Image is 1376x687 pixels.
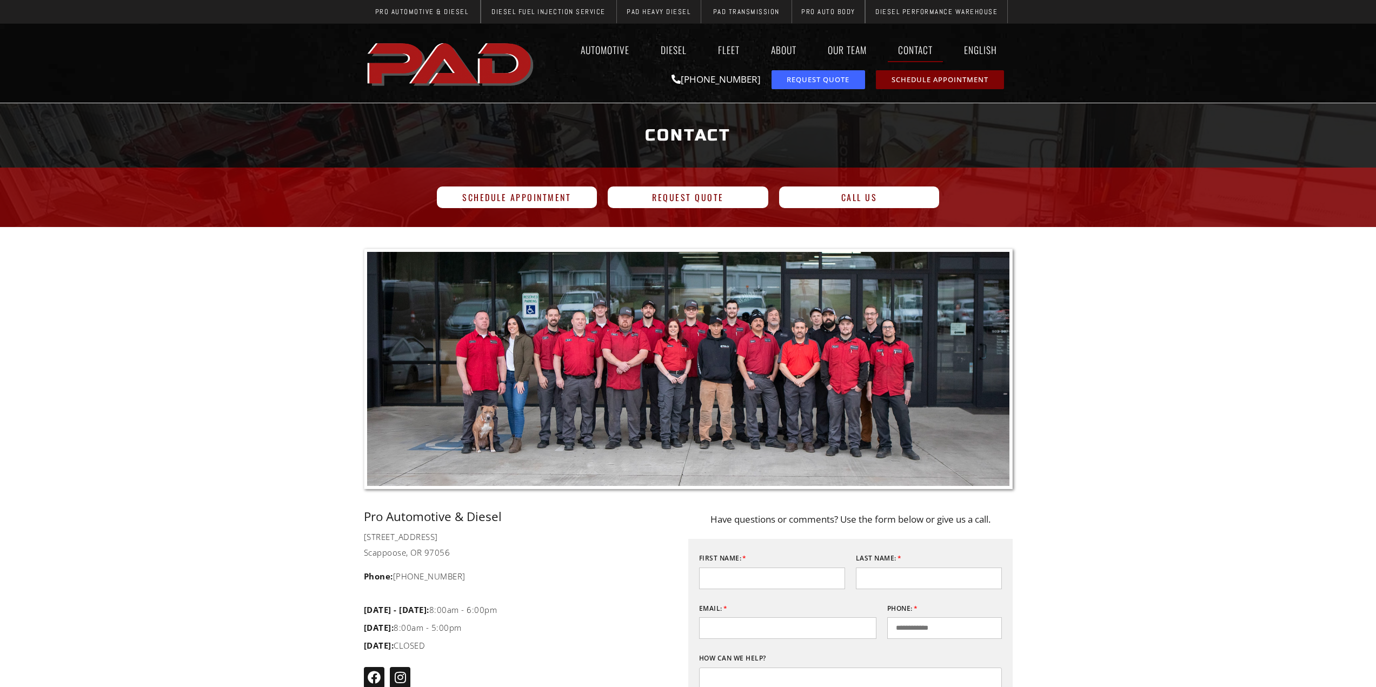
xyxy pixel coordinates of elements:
[364,546,450,559] span: Scappoose, OR 97056
[364,34,539,92] img: The image shows the word "PAD" in bold, red, uppercase letters with a slight shadow effect.
[367,252,1009,486] img: A group of 20 people in red uniforms and one dog stand in front of a building with glass doors an...
[364,604,429,615] b: [DATE] - [DATE]:
[801,8,855,15] span: Pro Auto Body
[699,600,728,617] label: Email:
[364,530,438,543] span: [STREET_ADDRESS]
[375,8,469,15] span: Pro Automotive & Diesel
[761,37,807,62] a: About
[699,650,766,667] label: How can we help?
[652,193,724,202] span: Request Quote
[672,73,761,85] a: [PHONE_NUMBER]
[437,186,597,208] a: Schedule Appointment
[364,34,539,92] a: pro automotive and diesel home page
[954,37,1013,62] a: English
[364,640,394,651] b: [DATE]:
[892,76,988,83] span: Schedule Appointment
[364,511,661,523] p: Pro Automotive & Diesel
[364,570,661,583] a: Phone:[PHONE_NUMBER]
[708,37,750,62] a: Fleet
[462,193,571,202] span: Schedule Appointment
[364,637,426,653] span: CLOSED
[627,8,690,15] span: PAD Heavy Diesel
[364,622,394,633] b: [DATE]:
[875,8,998,15] span: Diesel Performance Warehouse
[570,37,640,62] a: Automotive
[699,550,747,567] label: First Name:
[364,570,466,583] span: [PHONE_NUMBER]
[369,115,1007,156] h1: Contact
[364,602,497,618] span: 8:00am - 6:00pm
[876,70,1004,89] a: schedule repair or service appointment
[772,70,865,89] a: request a service or repair quote
[364,619,462,636] span: 8:00am - 5:00pm
[713,8,780,15] span: PAD Transmission
[539,37,1013,62] nav: Menu
[817,37,877,62] a: Our Team
[888,37,943,62] a: Contact
[364,571,393,582] strong: Phone:
[688,511,1013,528] p: Have questions or comments? Use the form below or give us a call.
[856,550,902,567] label: Last Name:
[491,8,606,15] span: Diesel Fuel Injection Service
[841,193,878,202] span: Call Us
[608,186,768,208] a: Request Quote
[887,600,918,617] label: Phone:
[787,76,849,83] span: Request Quote
[650,37,697,62] a: Diesel
[779,186,940,208] a: Call Us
